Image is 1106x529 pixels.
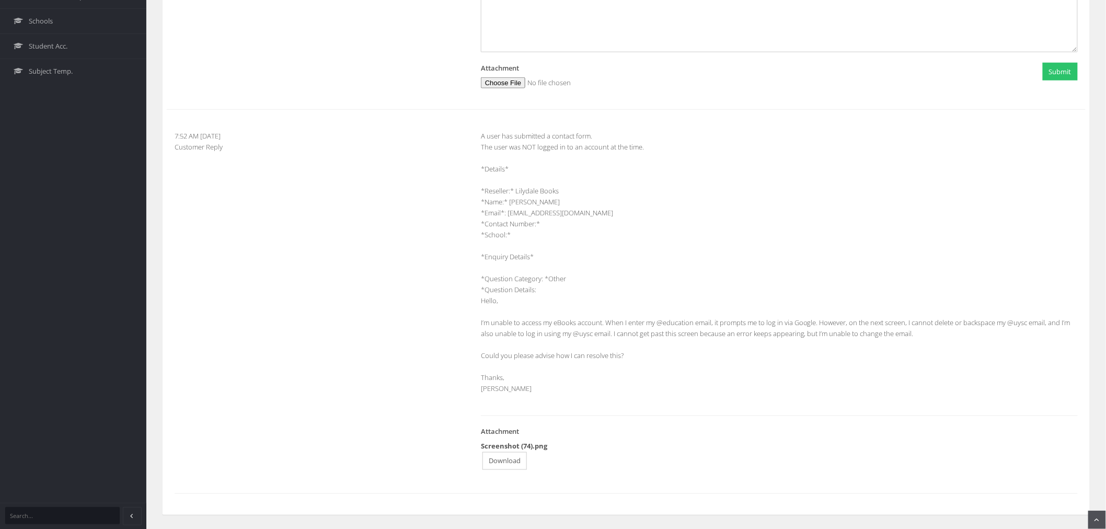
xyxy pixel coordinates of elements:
a: Download [482,452,527,470]
div: A user has submitted a contact form. The user was NOT logged in to an account at the time. *Detai... [473,131,1086,473]
span: Student Acc. [29,41,67,51]
label: Attachment [481,63,519,74]
label: Attachment [481,427,519,438]
button: Submit [1043,63,1078,81]
div: 7:52 AM [DATE] Customer Reply [167,131,473,153]
input: Search... [5,507,120,524]
span: Subject Temp. [29,66,73,76]
strong: Screenshot (74).png [481,442,547,451]
span: Schools [29,16,53,26]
